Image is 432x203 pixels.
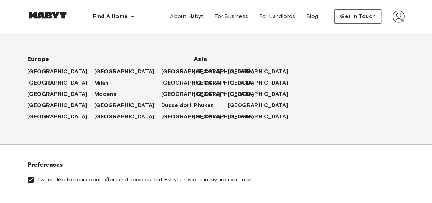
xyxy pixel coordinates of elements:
a: [GEOGRAPHIC_DATA] [27,113,94,121]
span: [GEOGRAPHIC_DATA] [161,113,221,121]
a: [GEOGRAPHIC_DATA] [194,79,261,87]
a: [GEOGRAPHIC_DATA] [94,101,161,110]
span: Milan [94,79,109,87]
a: [GEOGRAPHIC_DATA] [94,113,161,121]
a: [GEOGRAPHIC_DATA] [228,90,295,98]
a: [GEOGRAPHIC_DATA] [228,101,295,110]
a: [GEOGRAPHIC_DATA] [161,90,228,98]
span: [GEOGRAPHIC_DATA] [161,90,221,98]
button: Get in Touch [334,9,381,24]
span: For Landlords [259,12,295,21]
span: Modena [94,90,116,98]
span: About Habyt [170,12,203,21]
span: Find A Home [93,12,128,21]
a: Phuket [194,101,220,110]
a: [GEOGRAPHIC_DATA] [161,113,228,121]
a: [GEOGRAPHIC_DATA] [194,113,261,121]
a: Milan [94,79,115,87]
a: [GEOGRAPHIC_DATA] [228,67,295,76]
a: [GEOGRAPHIC_DATA] [27,79,94,87]
span: [GEOGRAPHIC_DATA] [194,79,254,87]
span: [GEOGRAPHIC_DATA] [228,101,288,110]
a: [GEOGRAPHIC_DATA] [194,67,261,76]
a: [GEOGRAPHIC_DATA] [161,79,228,87]
a: Modena [94,90,123,98]
button: Find A Home [87,10,140,23]
span: [GEOGRAPHIC_DATA] [94,113,154,121]
a: [GEOGRAPHIC_DATA] [94,67,161,76]
span: [GEOGRAPHIC_DATA] [94,67,154,76]
span: [GEOGRAPHIC_DATA] [27,79,87,87]
a: About Habyt [165,10,209,23]
span: Blog [306,12,318,21]
a: For Business [209,10,254,23]
a: [GEOGRAPHIC_DATA] [161,67,228,76]
a: [GEOGRAPHIC_DATA] [27,101,94,110]
span: Asia [194,55,238,63]
span: [GEOGRAPHIC_DATA] [27,90,87,98]
a: [GEOGRAPHIC_DATA] [228,113,295,121]
span: [GEOGRAPHIC_DATA] [27,113,87,121]
a: [GEOGRAPHIC_DATA] [27,67,94,76]
span: Dusseldorf [161,101,192,110]
a: [GEOGRAPHIC_DATA] [194,90,261,98]
img: Habyt [27,12,68,19]
a: Dusseldorf [161,101,199,110]
a: For Landlords [253,10,301,23]
span: [GEOGRAPHIC_DATA] [161,67,221,76]
span: Get in Touch [340,12,376,21]
span: [GEOGRAPHIC_DATA] [194,67,254,76]
span: [GEOGRAPHIC_DATA] [27,67,87,76]
span: [GEOGRAPHIC_DATA] [94,101,154,110]
span: For Business [214,12,248,21]
a: Blog [301,10,324,23]
a: [GEOGRAPHIC_DATA] [228,79,295,87]
span: [GEOGRAPHIC_DATA] [161,79,221,87]
span: Europe [27,55,172,63]
a: [GEOGRAPHIC_DATA] [27,90,94,98]
span: I would like to hear about offers and services that Habyt provides in my area via email. [38,176,252,183]
span: Phuket [194,101,213,110]
span: [GEOGRAPHIC_DATA] [194,113,254,121]
span: [GEOGRAPHIC_DATA] [194,90,254,98]
h6: Preferences [27,160,405,170]
span: [GEOGRAPHIC_DATA] [27,101,87,110]
img: avatar [392,10,405,23]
